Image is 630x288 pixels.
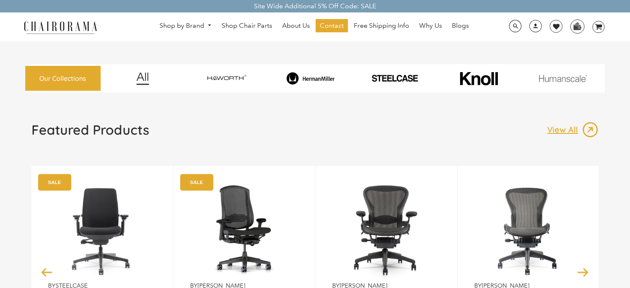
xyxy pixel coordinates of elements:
span: Blogs [452,22,469,30]
img: Classic Aeron Chair (Renewed) - chairorama [474,178,583,282]
h1: Featured Products [31,121,149,138]
text: SALE [190,179,203,185]
img: Herman Miller Celle Office Chair Renewed by Chairorama | Grey - chairorama [190,178,299,282]
a: Contact [316,19,348,32]
img: image_7_14f0750b-d084-457f-979a-a1ab9f6582c4.png [186,70,267,87]
p: View All [547,124,582,135]
img: image_10_1.png [441,71,516,86]
img: image_12.png [120,72,166,85]
nav: DesktopNavigation [137,19,492,34]
a: Classic Aeron Chair (Renewed) - chairorama Classic Aeron Chair (Renewed) - chairorama [474,178,583,282]
img: PHOTO-2024-07-09-00-53-10-removebg-preview.png [354,74,435,82]
a: Shop by Brand [155,19,216,32]
img: chairorama [19,20,102,34]
a: Herman Miller Celle Office Chair Renewed by Chairorama | Grey - chairorama Herman Miller Celle Of... [190,178,299,282]
img: Herman Miller Classic Aeron Chair | Black | Size B (Renewed) - chairorama [332,178,441,282]
img: image_13.png [582,121,599,138]
img: image_8_173eb7e0-7579-41b4-bc8e-4ba0b8ba93e8.png [270,72,351,85]
a: Blogs [448,19,473,32]
a: Shop Chair Parts [217,19,276,32]
span: Shop Chair Parts [222,22,272,30]
button: Next [576,265,590,279]
a: Herman Miller Classic Aeron Chair | Black | Size B (Renewed) - chairorama Herman Miller Classic A... [332,178,441,282]
img: image_11.png [522,75,603,82]
button: Previous [40,265,54,279]
a: Free Shipping Info [350,19,413,32]
a: Featured Products [31,121,149,145]
a: Amia Chair by chairorama.com Renewed Amia Chair chairorama.com [48,178,157,282]
span: About Us [282,22,310,30]
a: Our Collections [25,66,101,91]
img: WhatsApp_Image_2024-07-12_at_16.23.01.webp [571,20,584,32]
text: SALE [48,179,61,185]
span: Why Us [419,22,442,30]
span: Free Shipping Info [354,22,409,30]
a: About Us [278,19,314,32]
a: Why Us [415,19,446,32]
span: Contact [320,22,344,30]
img: Amia Chair by chairorama.com [48,178,157,282]
a: View All [547,121,599,138]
